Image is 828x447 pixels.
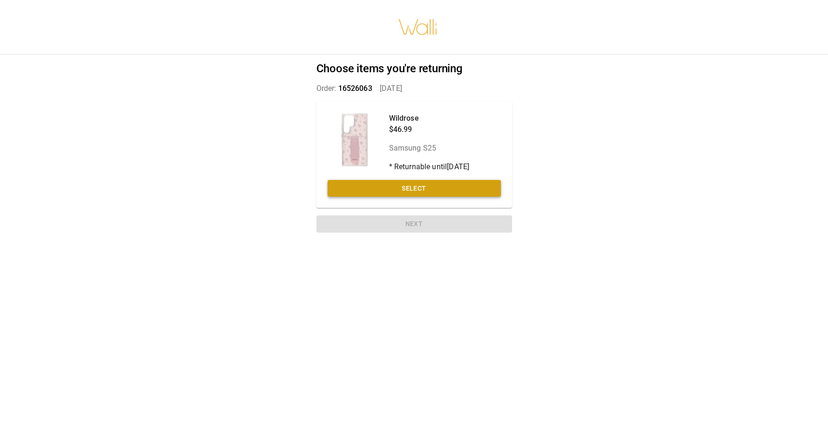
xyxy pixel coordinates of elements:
p: $46.99 [389,124,470,135]
p: Order: [DATE] [316,83,512,94]
h2: Choose items you're returning [316,62,512,76]
img: walli-inc.myshopify.com [398,7,438,47]
button: Select [328,180,501,197]
p: Wildrose [389,113,470,124]
p: Samsung S25 [389,143,470,154]
p: * Returnable until [DATE] [389,161,470,172]
span: 16526063 [338,84,372,93]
